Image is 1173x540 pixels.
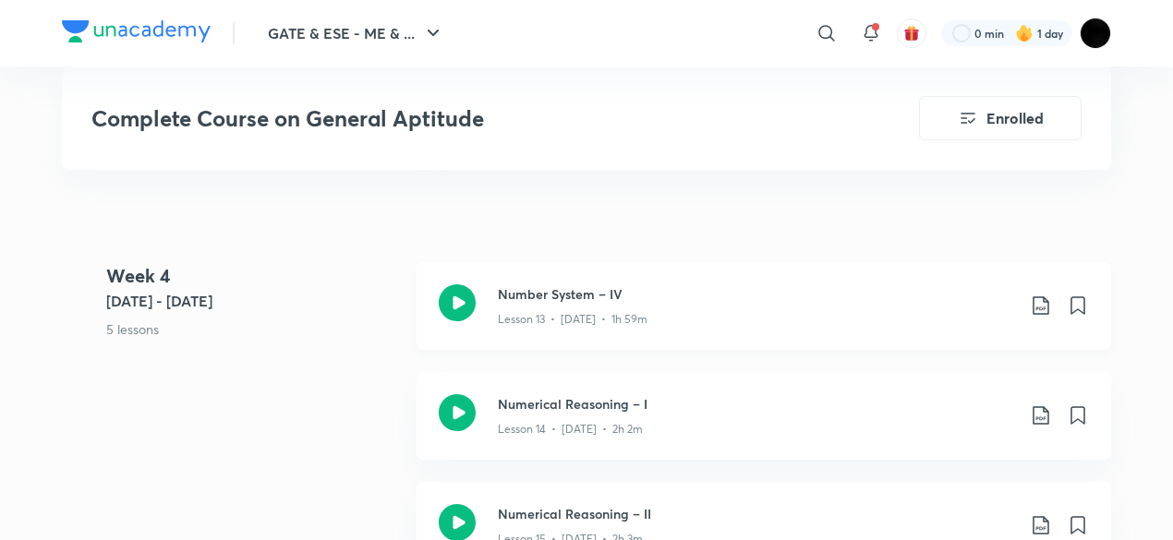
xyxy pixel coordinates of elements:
[498,504,1015,523] h3: Numerical Reasoning – II
[897,18,926,48] button: avatar
[62,20,211,47] a: Company Logo
[417,372,1111,482] a: Numerical Reasoning – ILesson 14 • [DATE] • 2h 2m
[106,319,402,339] p: 5 lessons
[417,262,1111,372] a: Number System – IVLesson 13 • [DATE] • 1h 59m
[62,20,211,42] img: Company Logo
[91,105,815,132] h3: Complete Course on General Aptitude
[498,284,1015,304] h3: Number System – IV
[1080,18,1111,49] img: Tanuj Sharma
[919,96,1082,140] button: Enrolled
[498,311,647,328] p: Lesson 13 • [DATE] • 1h 59m
[498,394,1015,414] h3: Numerical Reasoning – I
[903,25,920,42] img: avatar
[106,262,402,290] h4: Week 4
[106,290,402,312] h5: [DATE] - [DATE]
[1015,24,1034,42] img: streak
[257,15,455,52] button: GATE & ESE - ME & ...
[498,421,643,438] p: Lesson 14 • [DATE] • 2h 2m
